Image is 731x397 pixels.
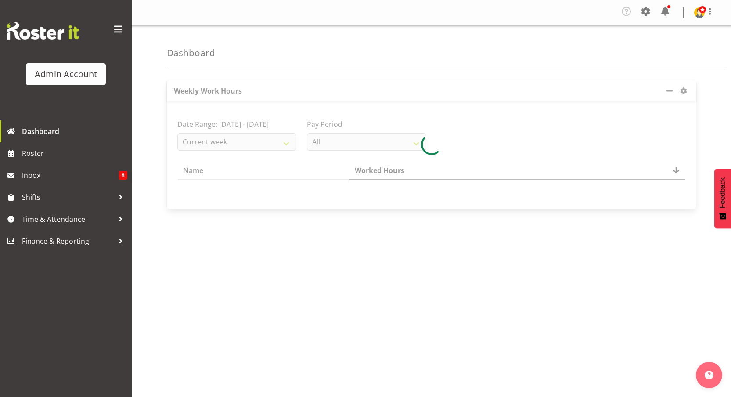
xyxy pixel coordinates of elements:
h4: Dashboard [167,48,215,58]
span: Feedback [719,177,727,208]
img: help-xxl-2.png [705,371,713,379]
div: Admin Account [35,68,97,81]
span: Dashboard [22,125,127,138]
img: Rosterit website logo [7,22,79,40]
span: Roster [22,147,127,160]
span: Shifts [22,191,114,204]
span: Time & Attendance [22,213,114,226]
span: Finance & Reporting [22,235,114,248]
span: Inbox [22,169,119,182]
span: 8 [119,171,127,180]
img: admin-rosteritf9cbda91fdf824d97c9d6345b1f660ea.png [694,7,705,18]
button: Feedback - Show survey [714,169,731,228]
